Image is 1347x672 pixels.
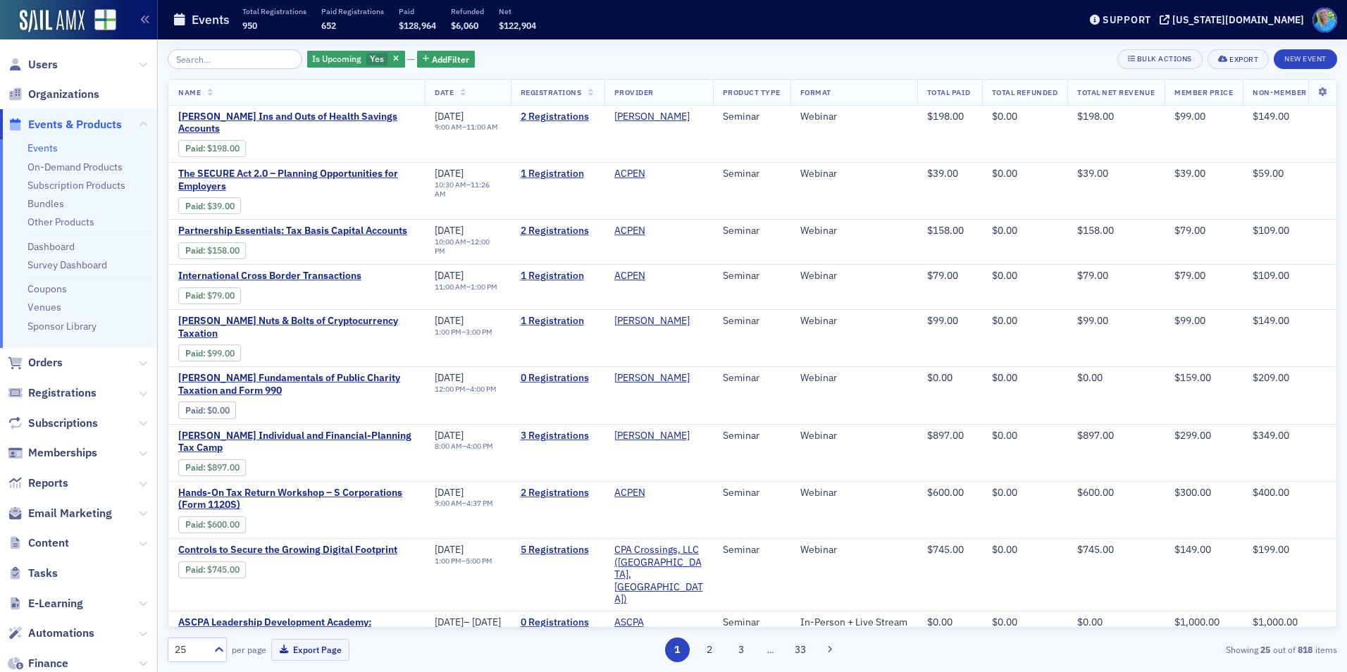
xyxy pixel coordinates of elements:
[207,245,240,256] span: $158.00
[466,556,492,566] time: 5:00 PM
[27,142,58,154] a: Events
[178,111,415,135] span: Surgent's Ins and Outs of Health Savings Accounts
[399,20,436,31] span: $128,964
[521,487,595,499] a: 2 Registrations
[435,314,464,327] span: [DATE]
[723,616,781,629] div: Seminar
[8,445,97,461] a: Memberships
[723,487,781,499] div: Seminar
[471,282,497,292] time: 1:00 PM
[185,348,207,359] span: :
[1253,167,1284,180] span: $59.00
[1174,429,1211,442] span: $299.00
[499,20,536,31] span: $122,904
[178,111,415,135] a: [PERSON_NAME] Ins and Outs of Health Savings Accounts
[1229,56,1258,63] div: Export
[614,616,703,629] span: ASCPA
[1077,543,1114,556] span: $745.00
[207,348,235,359] span: $99.00
[800,544,907,556] div: Webinar
[8,535,69,551] a: Content
[1174,167,1205,180] span: $39.00
[178,372,415,397] a: [PERSON_NAME] Fundamentals of Public Charity Taxation and Form 990
[1208,49,1269,69] button: Export
[1253,269,1289,282] span: $109.00
[168,49,302,69] input: Search…
[435,282,466,292] time: 11:00 AM
[178,459,246,476] div: Paid: 3 - $89700
[1077,429,1114,442] span: $897.00
[185,290,203,301] a: Paid
[927,429,964,442] span: $897.00
[992,224,1017,237] span: $0.00
[435,328,492,337] div: –
[28,385,97,401] span: Registrations
[435,616,501,629] div: –
[1160,15,1309,25] button: [US_STATE][DOMAIN_NAME]
[1117,49,1203,69] button: Bulk Actions
[1077,110,1114,123] span: $198.00
[192,11,230,28] h1: Events
[178,487,415,511] a: Hands-On Tax Return Workshop – S Corporations (Form 1120S)
[185,564,207,575] span: :
[435,556,492,566] div: –
[466,327,492,337] time: 3:00 PM
[27,197,64,210] a: Bundles
[614,225,645,237] a: ACPEN
[185,405,203,416] a: Paid
[927,486,964,499] span: $600.00
[614,430,690,442] a: [PERSON_NAME]
[614,372,703,385] span: SURGENT
[435,442,493,451] div: –
[927,371,952,384] span: $0.00
[927,167,958,180] span: $39.00
[723,168,781,180] div: Seminar
[435,486,464,499] span: [DATE]
[435,543,464,556] span: [DATE]
[614,430,703,442] span: SURGENT
[788,637,813,662] button: 33
[1077,616,1103,628] span: $0.00
[178,87,201,97] span: Name
[178,140,246,157] div: Paid: 2 - $19800
[8,87,99,102] a: Organizations
[435,441,462,451] time: 8:00 AM
[1174,486,1211,499] span: $300.00
[8,626,94,641] a: Automations
[800,315,907,328] div: Webinar
[435,269,464,282] span: [DATE]
[435,385,497,394] div: –
[992,269,1017,282] span: $0.00
[178,270,415,282] span: International Cross Border Transactions
[1253,110,1289,123] span: $149.00
[435,498,462,508] time: 9:00 AM
[1172,13,1304,26] div: [US_STATE][DOMAIN_NAME]
[435,499,493,508] div: –
[1253,429,1289,442] span: $349.00
[27,282,67,295] a: Coupons
[723,430,781,442] div: Seminar
[178,544,415,556] span: Controls to Secure the Growing Digital Footprint
[435,180,501,199] div: –
[614,168,645,180] a: ACPEN
[27,216,94,228] a: Other Products
[1174,224,1205,237] span: $79.00
[521,616,595,629] a: 0 Registrations
[178,430,415,454] span: Surgent's Individual and Financial-Planning Tax Camp
[451,6,484,16] p: Refunded
[614,487,703,499] span: ACPEN
[614,111,690,123] a: [PERSON_NAME]
[992,486,1017,499] span: $0.00
[614,168,703,180] span: ACPEN
[521,315,595,328] a: 1 Registration
[992,543,1017,556] span: $0.00
[927,543,964,556] span: $745.00
[94,9,116,31] img: SailAMX
[20,10,85,32] img: SailAMX
[312,53,361,64] span: Is Upcoming
[178,168,415,192] a: The SECURE Act 2.0 – Planning Opportunities for Employers
[28,416,98,431] span: Subscriptions
[614,315,703,328] span: SURGENT
[242,6,306,16] p: Total Registrations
